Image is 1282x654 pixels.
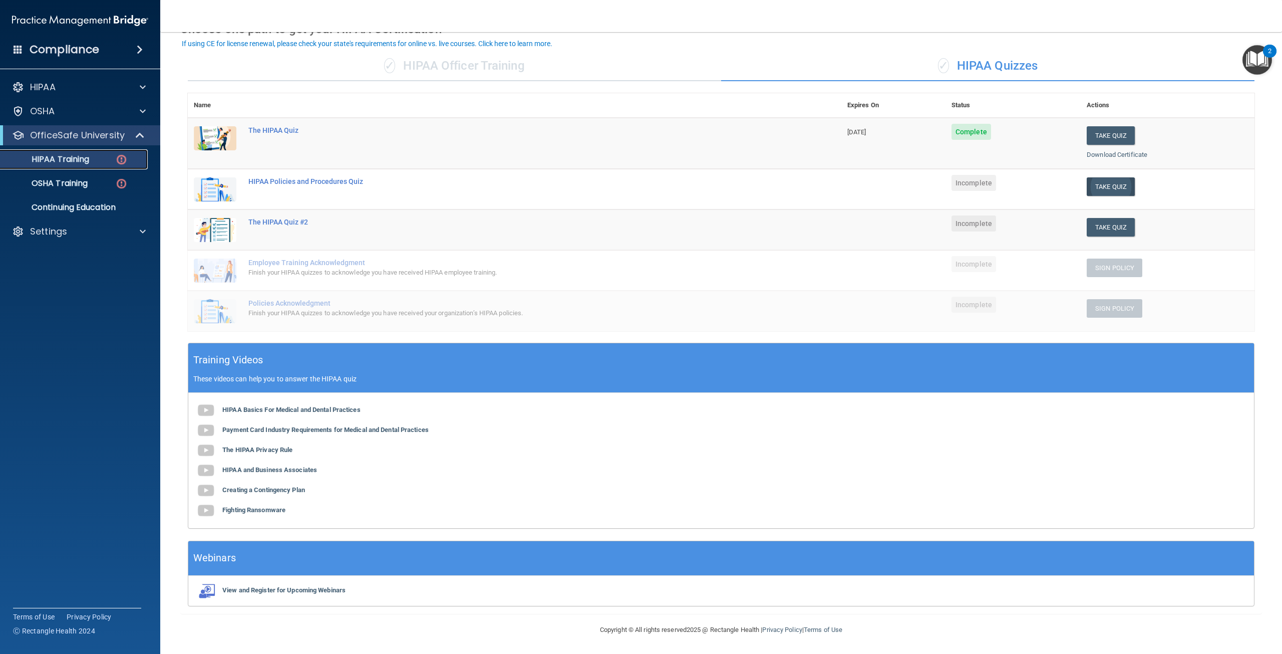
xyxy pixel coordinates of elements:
button: Sign Policy [1087,259,1142,277]
button: If using CE for license renewal, please check your state's requirements for online vs. live cours... [180,39,554,49]
b: Creating a Contingency Plan [222,486,305,494]
b: View and Register for Upcoming Webinars [222,586,346,594]
img: gray_youtube_icon.38fcd6cc.png [196,420,216,441]
div: The HIPAA Quiz [248,126,791,134]
div: Employee Training Acknowledgment [248,259,791,267]
h5: Training Videos [193,351,263,369]
p: OSHA [30,105,55,117]
a: Privacy Policy [762,626,802,633]
div: If using CE for license renewal, please check your state's requirements for online vs. live cours... [182,40,552,47]
th: Name [188,93,242,118]
b: Fighting Ransomware [222,506,285,514]
div: Copyright © All rights reserved 2025 @ Rectangle Health | | [538,614,904,646]
div: Finish your HIPAA quizzes to acknowledge you have received your organization’s HIPAA policies. [248,307,791,319]
div: Finish your HIPAA quizzes to acknowledge you have received HIPAA employee training. [248,267,791,279]
a: Privacy Policy [67,612,112,622]
span: Complete [951,124,991,140]
b: HIPAA and Business Associates [222,466,317,474]
span: ✓ [384,58,395,73]
button: Open Resource Center, 2 new notifications [1242,45,1272,75]
div: Policies Acknowledgment [248,299,791,307]
span: Incomplete [951,215,996,232]
a: Terms of Use [804,626,842,633]
button: Take Quiz [1087,218,1135,237]
button: Take Quiz [1087,126,1135,145]
p: OSHA Training [7,178,88,188]
a: Settings [12,226,146,238]
th: Actions [1081,93,1254,118]
span: ✓ [938,58,949,73]
h5: Webinars [193,549,236,567]
div: HIPAA Policies and Procedures Quiz [248,177,791,185]
th: Expires On [841,93,945,118]
a: Download Certificate [1087,151,1147,158]
a: Terms of Use [13,612,55,622]
div: HIPAA Officer Training [188,51,721,81]
img: gray_youtube_icon.38fcd6cc.png [196,461,216,481]
p: Settings [30,226,67,238]
img: PMB logo [12,11,148,31]
th: Status [945,93,1081,118]
img: gray_youtube_icon.38fcd6cc.png [196,400,216,420]
b: Payment Card Industry Requirements for Medical and Dental Practices [222,426,429,433]
a: HIPAA [12,81,146,93]
span: Incomplete [951,256,996,272]
img: danger-circle.6113f641.png [115,177,128,190]
p: HIPAA Training [7,154,89,164]
span: [DATE] [847,128,866,136]
button: Take Quiz [1087,177,1135,196]
div: HIPAA Quizzes [721,51,1254,81]
button: Sign Policy [1087,299,1142,318]
span: Incomplete [951,175,996,191]
p: Continuing Education [7,202,143,212]
span: Ⓒ Rectangle Health 2024 [13,626,95,636]
p: OfficeSafe University [30,129,125,141]
img: gray_youtube_icon.38fcd6cc.png [196,501,216,521]
div: The HIPAA Quiz #2 [248,218,791,226]
img: gray_youtube_icon.38fcd6cc.png [196,481,216,501]
a: OfficeSafe University [12,129,145,141]
b: HIPAA Basics For Medical and Dental Practices [222,406,361,413]
a: OSHA [12,105,146,117]
h4: Compliance [30,43,99,57]
span: Incomplete [951,297,996,313]
b: The HIPAA Privacy Rule [222,446,292,454]
p: HIPAA [30,81,56,93]
div: 2 [1268,51,1271,64]
p: These videos can help you to answer the HIPAA quiz [193,375,1249,383]
img: webinarIcon.c7ebbf15.png [196,583,216,598]
img: danger-circle.6113f641.png [115,153,128,166]
img: gray_youtube_icon.38fcd6cc.png [196,441,216,461]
